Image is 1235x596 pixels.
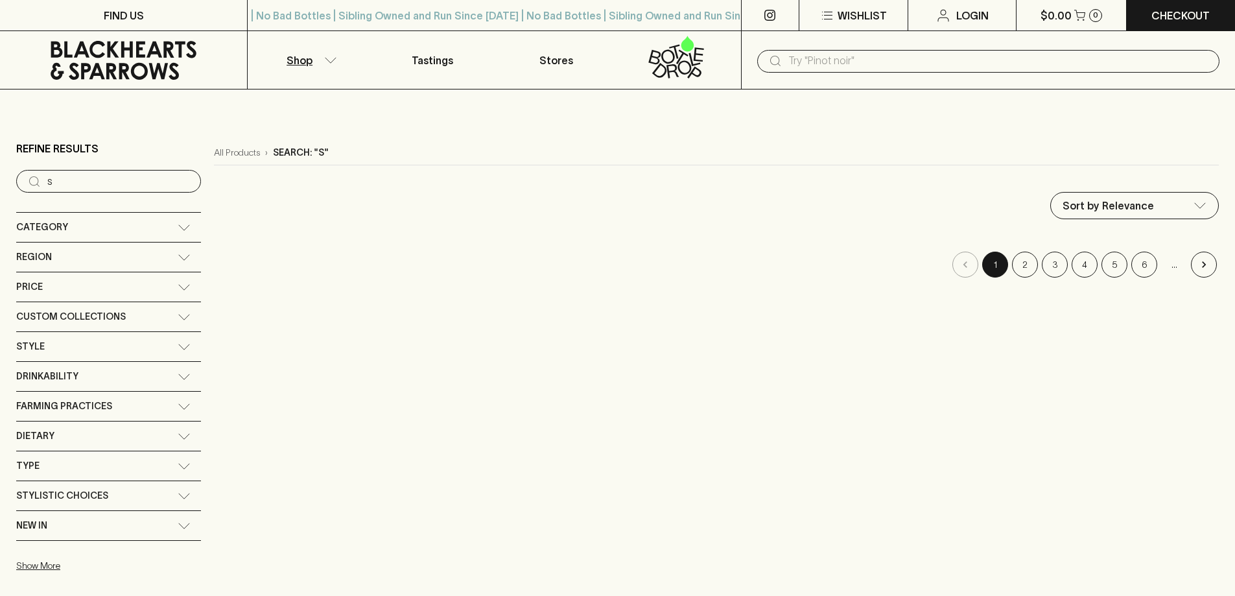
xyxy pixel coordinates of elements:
[495,31,618,89] a: Stores
[265,146,268,160] p: ›
[16,398,112,414] span: Farming Practices
[1072,252,1098,278] button: Go to page 4
[16,141,99,156] p: Refine Results
[838,8,887,23] p: Wishlist
[214,252,1219,278] nav: pagination navigation
[1041,8,1072,23] p: $0.00
[214,146,260,160] a: All Products
[16,511,201,540] div: New In
[16,279,43,295] span: Price
[1012,252,1038,278] button: Go to page 2
[16,339,45,355] span: Style
[412,53,453,68] p: Tastings
[16,451,201,481] div: Type
[1151,8,1210,23] p: Checkout
[16,553,186,579] button: Show More
[788,51,1209,71] input: Try "Pinot noir"
[16,249,52,265] span: Region
[16,518,47,534] span: New In
[16,219,68,235] span: Category
[1161,252,1187,278] div: …
[982,252,1008,278] button: page 1
[16,309,126,325] span: Custom Collections
[16,243,201,272] div: Region
[248,31,371,89] button: Shop
[16,488,108,504] span: Stylistic Choices
[273,146,329,160] p: Search: "s"
[16,213,201,242] div: Category
[16,458,40,474] span: Type
[1131,252,1157,278] button: Go to page 6
[956,8,989,23] p: Login
[16,368,78,385] span: Drinkability
[1051,193,1218,219] div: Sort by Relevance
[539,53,573,68] p: Stores
[287,53,312,68] p: Shop
[47,171,191,192] input: Try “Pinot noir”
[104,8,144,23] p: FIND US
[16,428,54,444] span: Dietary
[1191,252,1217,278] button: Go to next page
[1063,198,1154,213] p: Sort by Relevance
[1101,252,1127,278] button: Go to page 5
[16,481,201,510] div: Stylistic Choices
[371,31,494,89] a: Tastings
[16,362,201,391] div: Drinkability
[1093,12,1098,19] p: 0
[16,392,201,421] div: Farming Practices
[16,422,201,451] div: Dietary
[1042,252,1068,278] button: Go to page 3
[16,332,201,361] div: Style
[16,302,201,331] div: Custom Collections
[16,272,201,302] div: Price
